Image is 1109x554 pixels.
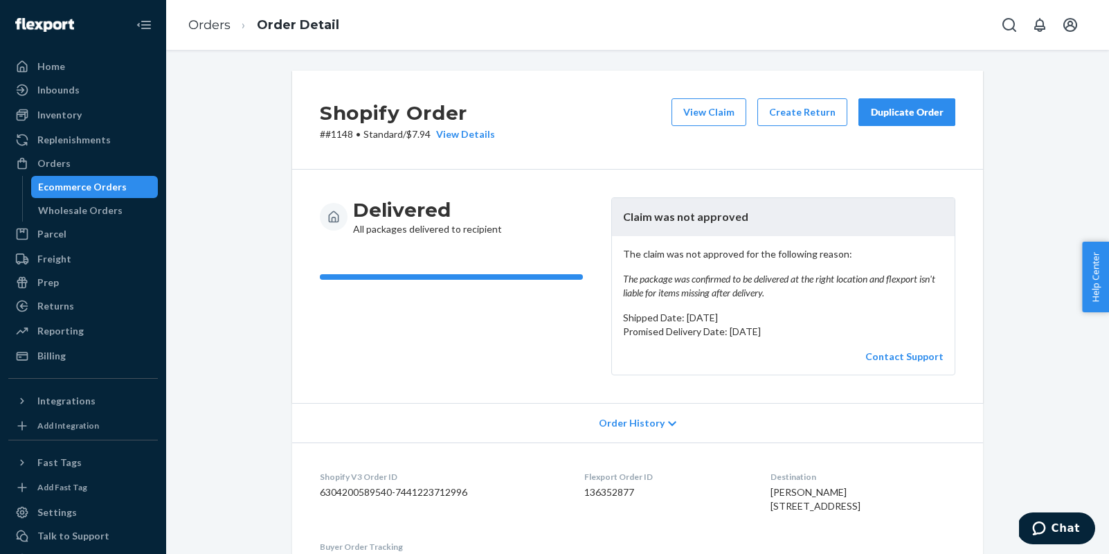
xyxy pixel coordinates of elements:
a: Home [8,55,158,78]
div: Integrations [37,394,96,408]
dd: 6304200589540-7441223712996 [320,485,562,499]
div: Duplicate Order [870,105,944,119]
dt: Destination [770,471,955,483]
dt: Buyer Order Tracking [320,541,562,553]
button: Create Return [757,98,847,126]
div: Settings [37,506,77,519]
div: Ecommerce Orders [38,180,127,194]
a: Orders [188,17,231,33]
a: Replenishments [8,129,158,151]
span: [PERSON_NAME] [STREET_ADDRESS] [770,486,860,512]
div: Orders [37,157,71,170]
div: Returns [37,299,74,313]
a: Contact Support [865,350,944,362]
div: Billing [37,349,66,363]
a: Order Detail [257,17,339,33]
a: Freight [8,248,158,270]
a: Ecommerce Orders [31,176,159,198]
p: Promised Delivery Date: [DATE] [623,325,944,339]
dt: Flexport Order ID [584,471,748,483]
div: Fast Tags [37,456,82,470]
button: Open Search Box [995,11,1023,39]
div: Talk to Support [37,529,109,543]
em: The package was confirmed to be delivered at the right location and flexport isn't liable for ite... [623,272,944,300]
button: Fast Tags [8,452,158,474]
a: Returns [8,295,158,317]
a: Add Fast Tag [8,479,158,496]
div: Replenishments [37,133,111,147]
button: Close Navigation [130,11,158,39]
button: View Claim [671,98,746,126]
a: Inbounds [8,79,158,101]
header: Claim was not approved [612,198,955,236]
div: Add Integration [37,420,99,431]
a: Add Integration [8,418,158,434]
button: Open account menu [1056,11,1084,39]
a: Parcel [8,223,158,245]
span: • [356,128,361,140]
div: Prep [37,276,59,289]
span: Order History [599,416,665,430]
ol: breadcrumbs [177,5,350,46]
div: Parcel [37,227,66,241]
a: Billing [8,345,158,367]
div: Inventory [37,108,82,122]
div: Reporting [37,324,84,338]
button: Help Center [1082,242,1109,312]
div: Inbounds [37,83,80,97]
p: # #1148 / $7.94 [320,127,495,141]
button: Open notifications [1026,11,1054,39]
a: Wholesale Orders [31,199,159,222]
h3: Delivered [353,197,502,222]
a: Settings [8,501,158,524]
p: Shipped Date: [DATE] [623,311,944,325]
button: View Details [431,127,495,141]
iframe: Opens a widget where you can chat to one of our agents [1019,512,1095,547]
a: Inventory [8,104,158,126]
button: Integrations [8,390,158,412]
a: Reporting [8,320,158,342]
button: Talk to Support [8,525,158,547]
a: Prep [8,271,158,294]
div: Freight [37,252,71,266]
p: The claim was not approved for the following reason: [623,247,944,300]
img: Flexport logo [15,18,74,32]
h2: Shopify Order [320,98,495,127]
div: All packages delivered to recipient [353,197,502,236]
dt: Shopify V3 Order ID [320,471,562,483]
a: Orders [8,152,158,175]
span: Standard [363,128,403,140]
div: Add Fast Tag [37,481,87,493]
div: Home [37,60,65,73]
dd: 136352877 [584,485,748,499]
div: Wholesale Orders [38,204,123,217]
button: Duplicate Order [858,98,955,126]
